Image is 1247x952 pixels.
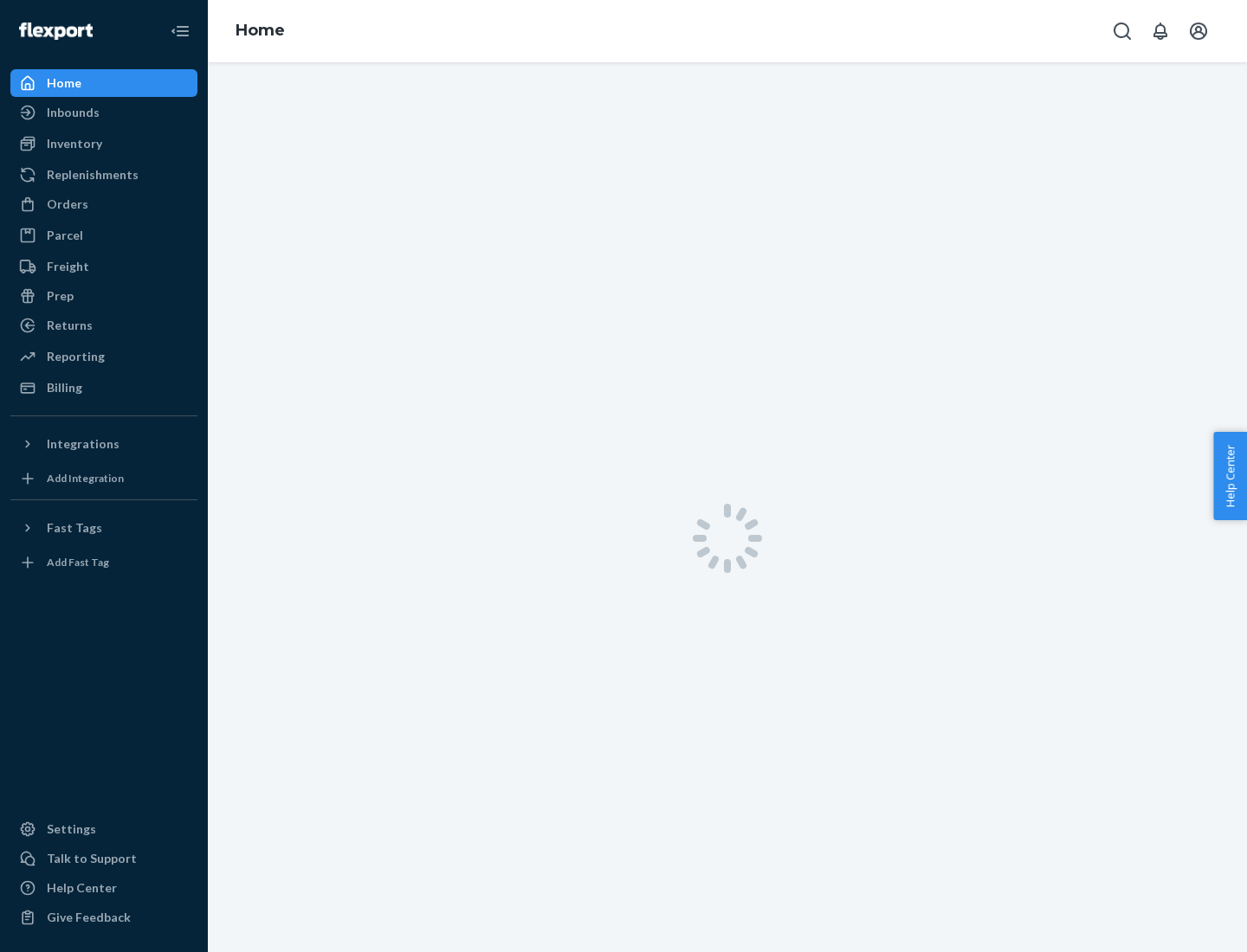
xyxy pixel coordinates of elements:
div: Give Feedback [47,909,131,926]
div: Replenishments [47,166,139,183]
a: Returns [10,312,197,339]
div: Settings [47,820,96,838]
a: Replenishments [10,161,197,189]
button: Open Search Box [1105,14,1140,48]
div: Integrations [47,435,120,453]
div: Billing [47,379,82,396]
a: Add Integration [10,465,197,492]
a: Prep [10,282,197,310]
a: Help Center [10,874,197,902]
button: Integrations [10,430,197,458]
button: Help Center [1213,432,1247,520]
a: Billing [10,374,197,402]
div: Inbounds [47,104,100,121]
div: Reporting [47,348,105,365]
a: Parcel [10,222,197,249]
ol: breadcrumbs [222,6,299,56]
button: Open notifications [1143,14,1178,48]
div: Inventory [47,135,102,152]
a: Reporting [10,343,197,370]
button: Close Navigation [163,14,197,48]
button: Give Feedback [10,904,197,931]
a: Inbounds [10,99,197,126]
div: Add Integration [47,471,124,486]
a: Freight [10,253,197,280]
a: Orders [10,190,197,218]
div: Orders [47,196,88,213]
a: Add Fast Tag [10,549,197,576]
div: Returns [47,317,93,334]
div: Prep [47,287,74,305]
a: Home [236,21,285,40]
button: Talk to Support [10,845,197,872]
a: Settings [10,815,197,843]
div: Fast Tags [47,519,102,537]
div: Parcel [47,227,83,244]
a: Home [10,69,197,97]
div: Home [47,74,81,92]
div: Help Center [47,879,117,897]
div: Freight [47,258,89,275]
img: Flexport logo [19,23,93,40]
a: Inventory [10,130,197,158]
button: Open account menu [1181,14,1216,48]
div: Add Fast Tag [47,555,109,569]
button: Fast Tags [10,514,197,542]
div: Talk to Support [47,850,137,867]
